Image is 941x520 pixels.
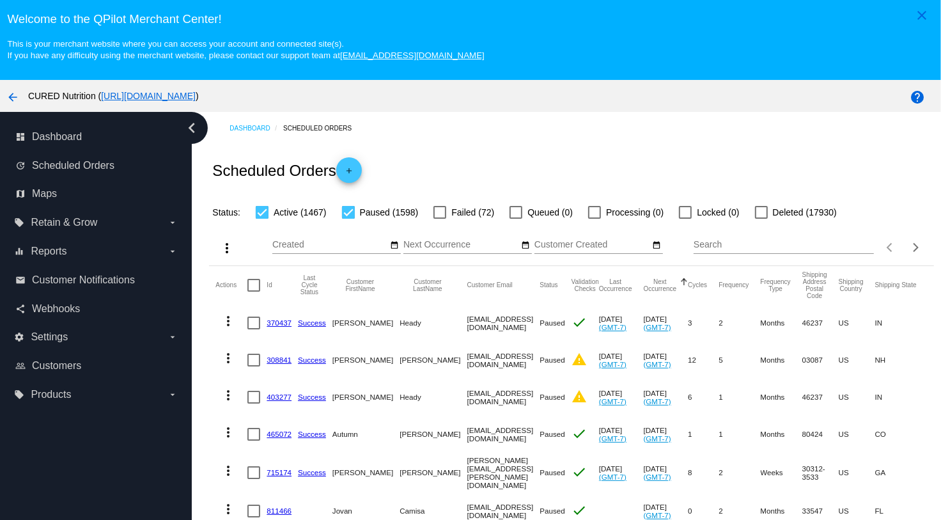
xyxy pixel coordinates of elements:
span: Paused [540,356,564,364]
button: Next page [903,235,929,260]
mat-cell: [EMAIL_ADDRESS][DOMAIN_NAME] [467,304,540,342]
span: Locked (0) [697,205,739,220]
span: Dashboard [32,131,82,143]
span: Failed (72) [451,205,494,220]
a: (GMT-7) [644,434,671,443]
span: Customer Notifications [32,274,135,286]
a: email Customer Notifications [15,270,178,290]
mat-cell: Months [761,379,802,416]
a: Success [298,393,326,401]
mat-cell: US [839,342,875,379]
input: Next Occurrence [403,240,518,250]
mat-cell: Months [761,416,802,453]
mat-cell: [DATE] [599,379,644,416]
mat-cell: Heady [400,304,467,342]
span: Status: [212,207,240,217]
mat-cell: US [839,453,875,492]
button: Change sorting for LastOccurrenceUtc [599,278,632,292]
span: Reports [31,246,66,257]
mat-cell: [DATE] [644,342,688,379]
input: Customer Created [534,240,649,250]
span: Paused (1598) [360,205,419,220]
a: (GMT-7) [599,397,626,406]
span: Retain & Grow [31,217,97,228]
span: Webhooks [32,303,80,315]
a: Success [298,468,326,477]
a: 370437 [267,319,292,327]
span: Paused [540,430,564,438]
mat-icon: check [572,503,587,518]
mat-icon: help [910,90,925,105]
h3: Welcome to the QPilot Merchant Center! [7,12,933,26]
mat-cell: Heady [400,379,467,416]
a: (GMT-7) [599,473,626,481]
mat-header-cell: Actions [215,266,247,304]
a: (GMT-7) [644,323,671,331]
mat-icon: check [572,426,587,441]
mat-cell: 1 [719,379,760,416]
mat-cell: 46237 [802,379,839,416]
a: map Maps [15,184,178,204]
mat-cell: [EMAIL_ADDRESS][DOMAIN_NAME] [467,416,540,453]
mat-icon: warning [572,352,587,367]
a: dashboard Dashboard [15,127,178,147]
input: Created [272,240,387,250]
mat-cell: [DATE] [644,416,688,453]
mat-icon: date_range [652,240,661,251]
mat-cell: [DATE] [599,453,644,492]
span: Maps [32,188,57,200]
i: chevron_left [182,118,202,138]
mat-icon: more_vert [221,351,236,366]
span: Customers [32,360,81,372]
button: Change sorting for Cycles [688,281,707,289]
mat-icon: close [914,8,929,23]
i: email [15,275,26,285]
a: 465072 [267,430,292,438]
a: (GMT-7) [599,323,626,331]
i: arrow_drop_down [167,332,178,342]
mat-cell: US [839,379,875,416]
span: Settings [31,331,68,343]
mat-icon: check [572,315,587,330]
span: Paused [540,468,564,477]
mat-cell: [PERSON_NAME] [400,453,467,492]
a: (GMT-7) [599,434,626,443]
i: map [15,189,26,199]
a: (GMT-7) [644,511,671,519]
a: 308841 [267,356,292,364]
mat-cell: [EMAIL_ADDRESS][DOMAIN_NAME] [467,379,540,416]
a: 715174 [267,468,292,477]
button: Change sorting for LastProcessingCycleId [298,274,321,295]
mat-icon: more_vert [221,463,236,478]
mat-cell: 46237 [802,304,839,342]
mat-icon: more_vert [221,388,236,403]
a: update Scheduled Orders [15,155,178,176]
button: Change sorting for CustomerFirstName [332,278,388,292]
mat-cell: 6 [688,379,719,416]
mat-icon: arrow_back [5,90,20,105]
mat-icon: add [341,166,357,182]
mat-icon: date_range [521,240,530,251]
mat-cell: [DATE] [644,379,688,416]
mat-cell: [DATE] [644,304,688,342]
span: Queued (0) [527,205,573,220]
a: (GMT-7) [644,473,671,481]
i: share [15,304,26,314]
mat-cell: 5 [719,342,760,379]
a: (GMT-7) [599,360,626,368]
i: local_offer [14,217,24,228]
i: people_outline [15,361,26,371]
i: update [15,161,26,171]
mat-cell: US [839,304,875,342]
a: Success [298,319,326,327]
span: Active (1467) [274,205,326,220]
mat-cell: 03087 [802,342,839,379]
mat-cell: [PERSON_NAME] [332,379,400,416]
mat-icon: more_vert [221,313,236,329]
button: Change sorting for Status [540,281,557,289]
mat-cell: Months [761,304,802,342]
i: dashboard [15,132,26,142]
button: Change sorting for ShippingPostcode [802,271,827,299]
span: Products [31,389,71,400]
mat-cell: [PERSON_NAME] [332,342,400,379]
